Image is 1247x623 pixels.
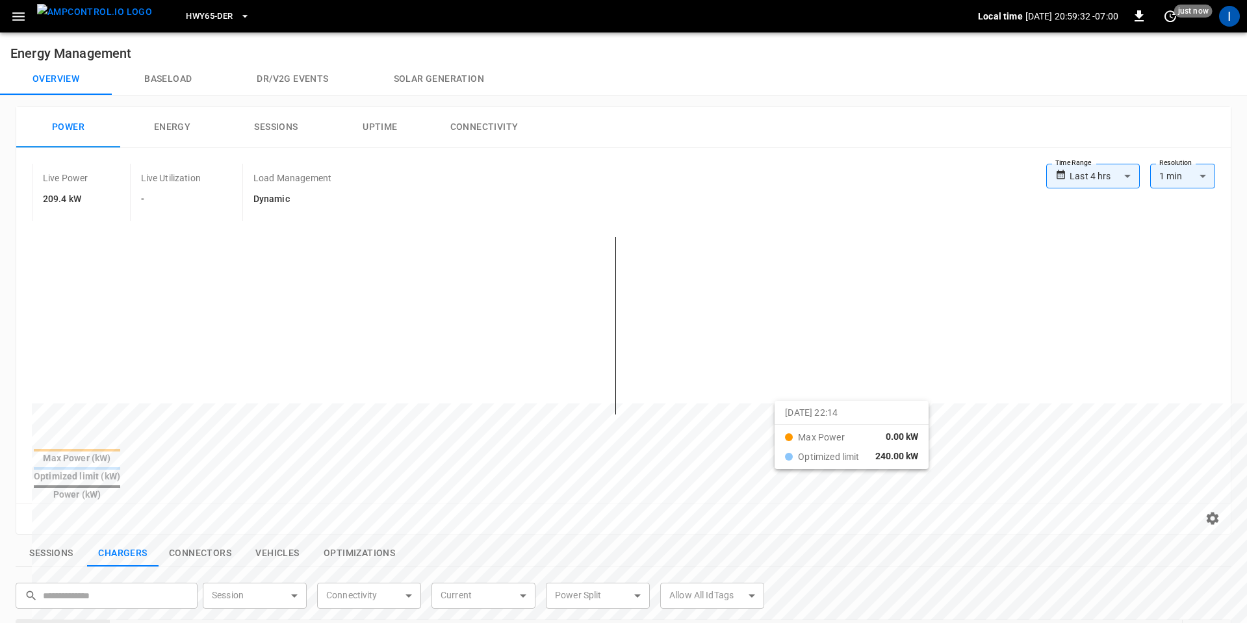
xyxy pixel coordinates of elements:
[37,4,152,20] img: ampcontrol.io logo
[87,540,159,567] button: show latest charge points
[978,10,1023,23] p: Local time
[432,107,536,148] button: Connectivity
[141,172,201,184] p: Live Utilization
[1159,158,1192,168] label: Resolution
[43,172,88,184] p: Live Power
[120,107,224,148] button: Energy
[186,9,233,24] span: HWY65-DER
[159,540,242,567] button: show latest connectors
[313,540,405,567] button: show latest optimizations
[1219,6,1240,27] div: profile-icon
[224,64,361,95] button: Dr/V2G events
[1160,6,1181,27] button: set refresh interval
[1150,164,1215,188] div: 1 min
[141,192,201,207] h6: -
[112,64,224,95] button: Baseload
[253,192,331,207] h6: Dynamic
[16,540,87,567] button: show latest sessions
[361,64,517,95] button: Solar generation
[242,540,313,567] button: show latest vehicles
[1174,5,1213,18] span: just now
[1055,158,1092,168] label: Time Range
[1025,10,1118,23] p: [DATE] 20:59:32 -07:00
[224,107,328,148] button: Sessions
[253,172,331,184] p: Load Management
[328,107,432,148] button: Uptime
[1070,164,1140,188] div: Last 4 hrs
[16,107,120,148] button: Power
[181,4,255,29] button: HWY65-DER
[43,192,88,207] h6: 209.4 kW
